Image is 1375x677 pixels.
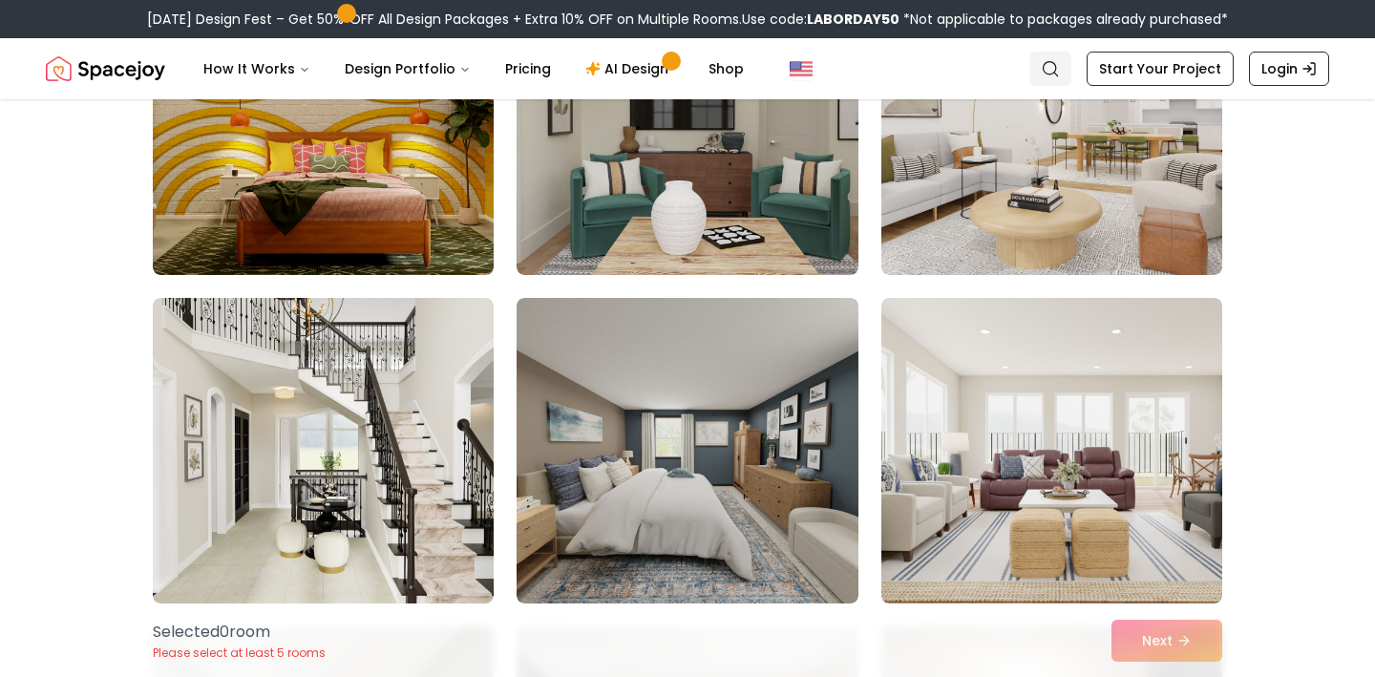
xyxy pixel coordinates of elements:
[899,10,1228,29] span: *Not applicable to packages already purchased*
[329,50,486,88] button: Design Portfolio
[46,50,165,88] a: Spacejoy
[188,50,326,88] button: How It Works
[570,50,689,88] a: AI Design
[517,298,857,603] img: Room room-8
[147,10,1228,29] div: [DATE] Design Fest – Get 50% OFF All Design Packages + Extra 10% OFF on Multiple Rooms.
[153,621,326,644] p: Selected 0 room
[693,50,759,88] a: Shop
[153,298,494,603] img: Room room-7
[742,10,899,29] span: Use code:
[1087,52,1234,86] a: Start Your Project
[790,57,813,80] img: United States
[490,50,566,88] a: Pricing
[1249,52,1329,86] a: Login
[188,50,759,88] nav: Main
[807,10,899,29] b: LABORDAY50
[881,298,1222,603] img: Room room-9
[46,50,165,88] img: Spacejoy Logo
[46,38,1329,99] nav: Global
[153,645,326,661] p: Please select at least 5 rooms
